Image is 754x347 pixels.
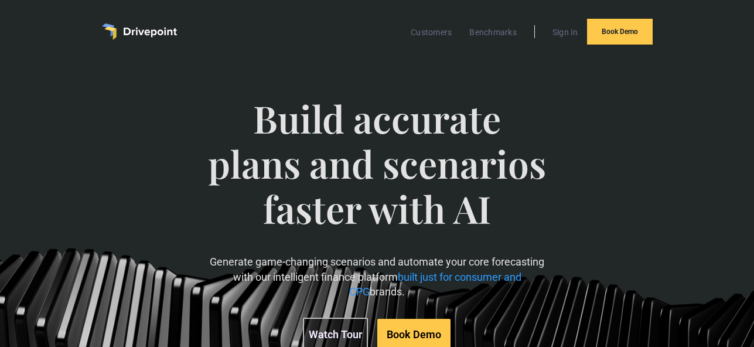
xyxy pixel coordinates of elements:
[349,271,521,298] span: built just for consumer and CPG
[547,25,584,40] a: Sign In
[587,19,653,45] a: Book Demo
[463,25,523,40] a: Benchmarks
[405,25,458,40] a: Customers
[207,96,547,254] span: Build accurate plans and scenarios faster with AI
[102,23,177,40] a: home
[207,254,547,299] p: Generate game-changing scenarios and automate your core forecasting with our intelligent finance ...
